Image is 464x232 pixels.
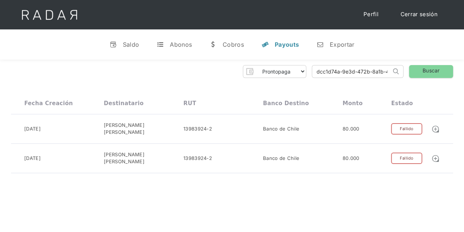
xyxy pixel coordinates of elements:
[263,100,309,107] div: Banco destino
[209,41,217,48] div: w
[262,41,269,48] div: y
[391,123,422,135] div: Fallido
[312,65,391,78] input: Busca por ID
[343,125,359,133] div: 80.000
[24,155,41,162] div: [DATE]
[123,41,139,48] div: Saldo
[275,41,299,48] div: Payouts
[24,100,73,107] div: Fecha creación
[183,125,212,133] div: 13983924-2
[409,65,453,78] a: Buscar
[104,151,183,165] div: [PERSON_NAME] [PERSON_NAME]
[104,100,143,107] div: Destinatario
[391,153,422,164] div: Fallido
[343,155,359,162] div: 80.000
[223,41,244,48] div: Cobros
[431,125,439,133] img: Detalle
[356,7,386,22] a: Perfil
[391,100,413,107] div: Estado
[330,41,354,48] div: Exportar
[157,41,164,48] div: t
[343,100,363,107] div: Monto
[183,155,212,162] div: 13983924-2
[183,100,196,107] div: RUT
[243,65,306,78] form: Form
[393,7,445,22] a: Cerrar sesión
[24,125,41,133] div: [DATE]
[317,41,324,48] div: n
[431,154,439,163] img: Detalle
[104,122,183,136] div: [PERSON_NAME] [PERSON_NAME]
[263,155,299,162] div: Banco de Chile
[170,41,192,48] div: Abonos
[263,125,299,133] div: Banco de Chile
[110,41,117,48] div: v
